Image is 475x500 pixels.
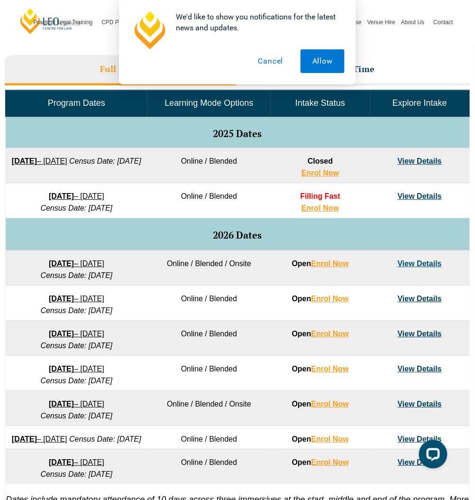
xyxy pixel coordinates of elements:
strong: [DATE] [49,295,74,303]
a: View Details [398,330,442,338]
td: Online / Blended [147,426,271,449]
td: Online / Blended [147,286,271,321]
em: Census Date: [DATE] [40,377,112,385]
a: View Details [398,435,442,443]
a: Enrol Now [301,204,339,212]
strong: [DATE] [12,157,37,165]
a: [DATE]– [DATE] [49,192,104,200]
em: Census Date: [DATE] [40,204,112,212]
iframe: LiveChat chat widget [411,436,451,476]
em: Census Date: [DATE] [40,271,112,279]
strong: Open [292,400,349,408]
a: Enrol Now [311,295,349,303]
strong: Open [292,435,349,443]
strong: Open [292,259,349,268]
a: Enrol Now [301,169,339,177]
a: [DATE]– [DATE] [49,295,104,303]
a: [DATE]– [DATE] [12,435,67,443]
td: Online / Blended [147,321,271,356]
a: Enrol Now [311,458,349,466]
td: Online / Blended [147,449,271,484]
em: Census Date: [DATE] [40,342,112,350]
a: View Details [398,365,442,373]
a: View Details [398,458,442,466]
strong: Open [292,295,349,303]
div: We'd like to show you notifications for the latest news and updates. [168,11,345,33]
strong: [DATE] [12,435,37,443]
a: [DATE]– [DATE] [12,157,67,165]
a: [DATE]– [DATE] [49,330,104,338]
a: [DATE]– [DATE] [49,400,104,408]
a: View Details [398,192,442,200]
td: Online / Blended [147,183,271,218]
strong: [DATE] [49,259,74,268]
em: Census Date: [DATE] [69,157,141,165]
strong: [DATE] [49,330,74,338]
a: Enrol Now [311,435,349,443]
td: Online / Blended [147,356,271,391]
a: Enrol Now [311,400,349,408]
span: Learning Mode Options [164,98,253,108]
em: Census Date: [DATE] [40,470,112,478]
strong: [DATE] [49,458,74,466]
span: 2025 Dates [213,127,262,140]
strong: [DATE] [49,400,74,408]
strong: Open [292,330,349,338]
a: View Details [398,259,442,268]
strong: Open [292,458,349,466]
span: 2026 Dates [213,229,262,241]
td: Online / Blended [147,148,271,183]
span: Explore Intake [393,98,447,108]
span: Filling Fast [301,192,340,200]
a: View Details [398,157,442,165]
button: Cancel [247,49,295,73]
a: [DATE]– [DATE] [49,458,104,466]
em: Census Date: [DATE] [69,435,141,443]
a: [DATE]– [DATE] [49,365,104,373]
a: Enrol Now [311,259,349,268]
strong: Open [292,365,349,373]
td: Online / Blended / Onsite [147,250,271,286]
a: [DATE]– [DATE] [49,259,104,268]
a: View Details [398,295,442,303]
button: Allow [301,49,345,73]
a: Enrol Now [311,365,349,373]
img: notification icon [130,11,168,49]
span: Program Dates [48,98,105,108]
span: Closed [308,157,333,165]
em: Census Date: [DATE] [40,412,112,420]
td: Online / Blended / Onsite [147,391,271,426]
strong: [DATE] [49,192,74,200]
span: Intake Status [295,98,345,108]
a: View Details [398,400,442,408]
strong: [DATE] [49,365,74,373]
em: Census Date: [DATE] [40,306,112,315]
a: Enrol Now [311,330,349,338]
